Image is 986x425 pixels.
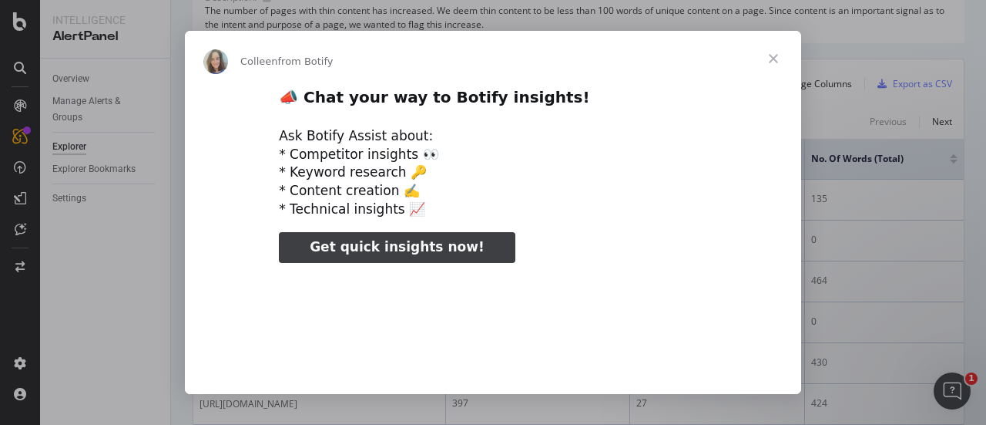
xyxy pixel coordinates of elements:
[278,56,334,67] span: from Botify
[279,87,707,116] h2: 📣 Chat your way to Botify insights!
[746,31,801,86] span: Close
[279,232,515,263] a: Get quick insights now!
[310,239,484,255] span: Get quick insights now!
[203,49,228,74] img: Profile image for Colleen
[279,127,707,219] div: Ask Botify Assist about: * Competitor insights 👀 * Keyword research 🔑 * Content creation ✍️ * Tec...
[240,56,278,67] span: Colleen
